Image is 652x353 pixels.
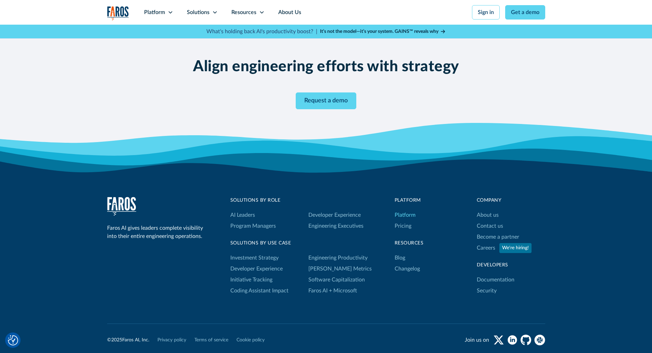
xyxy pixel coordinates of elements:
[157,337,186,344] a: Privacy policy
[534,335,545,345] a: slack community
[308,274,365,285] a: Software Capitalization
[395,220,411,231] a: Pricing
[507,335,518,345] a: linkedin
[505,5,545,20] a: Get a demo
[477,262,545,269] div: Developers
[193,58,459,76] h2: Align engineering efforts with strategy
[296,92,356,109] a: Contact Modal
[230,220,276,231] a: Program Managers
[521,335,532,345] a: github
[194,337,228,344] a: Terms of service
[107,337,149,344] div: © Faros AI, Inc.
[395,240,463,247] div: Resources
[144,8,165,16] div: Platform
[206,27,317,36] p: What's holding back AI's productivity boost? |
[465,336,489,344] div: Join us on
[8,335,18,345] button: Cookie Settings
[320,29,438,34] strong: It’s not the model—it’s your system. GAINS™ reveals why
[107,6,129,20] a: home
[308,252,368,263] a: Engineering Productivity
[230,252,279,263] a: Investment Strategy
[308,210,361,220] a: Developer Experience
[187,8,209,16] div: Solutions
[107,197,136,216] a: home
[8,335,18,345] img: Revisit consent button
[493,335,504,345] a: twitter
[472,5,500,20] a: Sign in
[477,197,545,204] div: Company
[308,263,372,274] a: [PERSON_NAME] Metrics
[477,274,514,285] a: Documentation
[320,28,446,35] a: It’s not the model—it’s your system. GAINS™ reveals why
[107,6,129,20] img: Logo of the analytics and reporting company Faros.
[308,285,357,296] a: Faros AI + Microsoft
[231,8,256,16] div: Resources
[230,274,272,285] a: Initiative Tracking
[107,224,206,240] div: Faros AI gives leaders complete visibility into their entire engineering operations.
[477,231,519,242] a: Become a partner
[308,220,363,231] a: Engineering Executives
[230,285,289,296] a: Coding Assistant Impact
[477,285,497,296] a: Security
[395,252,405,263] a: Blog
[477,220,503,231] a: Contact us
[230,263,283,274] a: Developer Experience
[477,242,495,253] a: Careers
[502,244,529,252] div: We're hiring!
[107,197,136,216] img: Faros Logo White
[230,197,381,204] div: Solutions by role
[236,337,265,344] a: Cookie policy
[230,240,381,247] div: Solutions By Use Case
[230,210,255,220] a: AI Leaders
[477,210,499,220] a: About us
[395,263,420,274] a: Changelog
[395,210,416,220] a: Platform
[395,197,463,204] div: Platform
[111,338,122,342] span: 2025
